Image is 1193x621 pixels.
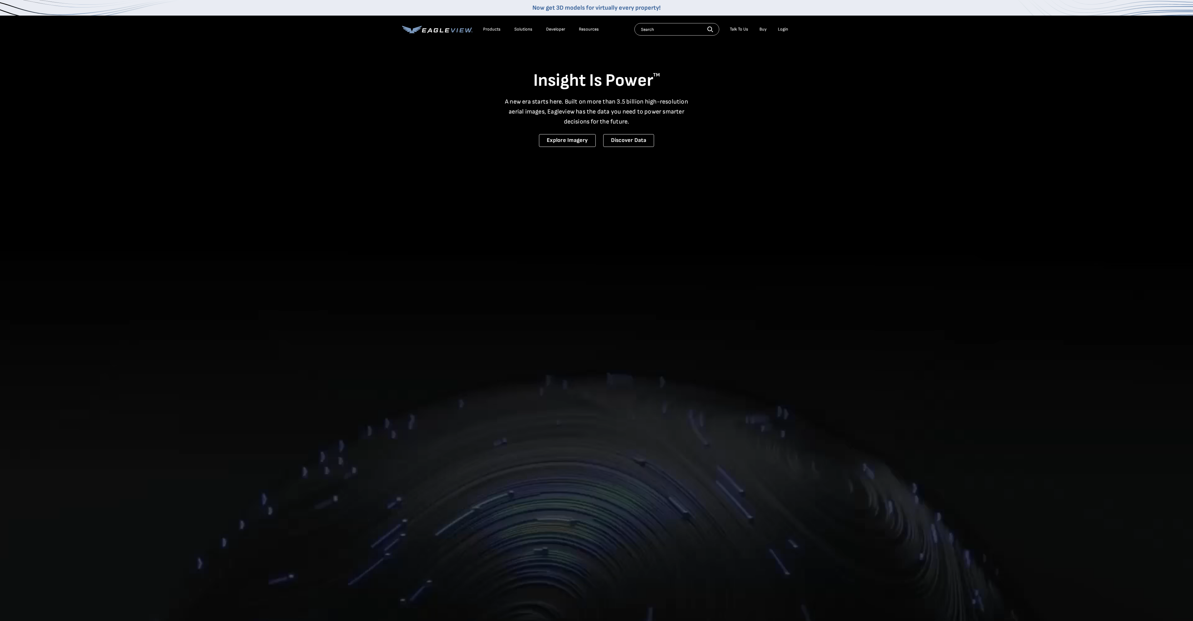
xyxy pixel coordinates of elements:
[501,97,692,127] p: A new era starts here. Built on more than 3.5 billion high-resolution aerial images, Eagleview ha...
[402,70,791,92] h1: Insight Is Power
[634,23,719,36] input: Search
[539,134,596,147] a: Explore Imagery
[653,72,660,78] sup: TM
[759,27,767,32] a: Buy
[579,27,599,32] div: Resources
[730,27,748,32] div: Talk To Us
[483,27,501,32] div: Products
[514,27,532,32] div: Solutions
[603,134,654,147] a: Discover Data
[778,27,788,32] div: Login
[532,4,661,12] a: Now get 3D models for virtually every property!
[546,27,565,32] a: Developer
